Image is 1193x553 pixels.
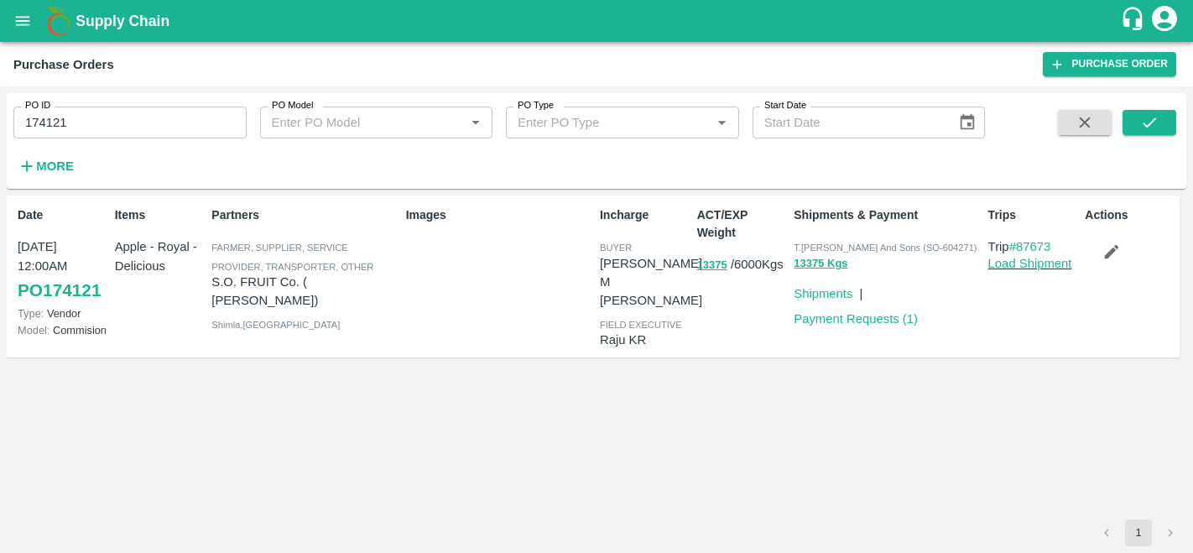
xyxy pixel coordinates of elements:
[211,273,399,310] p: S.O. FRUIT Co. ( [PERSON_NAME])
[465,112,487,133] button: Open
[1149,3,1180,39] div: account of current user
[794,243,977,253] span: T.[PERSON_NAME] And Sons (SO-604271)
[697,256,727,275] button: 13375
[13,152,78,180] button: More
[600,331,690,349] p: Raju KR
[1085,206,1175,224] p: Actions
[951,107,983,138] button: Choose date
[794,206,981,224] p: Shipments & Payment
[265,112,439,133] input: Enter PO Model
[511,112,685,133] input: Enter PO Type
[794,312,918,326] a: Payment Requests (1)
[25,99,50,112] label: PO ID
[1120,6,1149,36] div: customer-support
[18,305,108,321] p: Vendor
[697,255,788,274] p: / 6000 Kgs
[13,107,247,138] input: Enter PO ID
[272,99,314,112] label: PO Model
[18,324,49,336] span: Model:
[794,287,852,300] a: Shipments
[1091,519,1186,546] nav: pagination navigation
[42,4,76,38] img: logo
[1009,240,1051,253] a: #87673
[18,237,108,275] p: [DATE] 12:00AM
[115,206,206,224] p: Items
[600,320,682,330] span: field executive
[18,307,44,320] span: Type:
[600,243,632,253] span: buyer
[600,254,702,292] p: [PERSON_NAME] M
[852,278,862,303] div: |
[18,206,108,224] p: Date
[764,99,806,112] label: Start Date
[1043,52,1176,76] a: Purchase Order
[988,237,1079,256] p: Trip
[3,2,42,40] button: open drawer
[600,206,690,224] p: Incharge
[988,257,1072,270] a: Load Shipment
[76,9,1120,33] a: Supply Chain
[115,237,206,275] p: Apple - Royal - Delicious
[211,320,340,330] span: Shimla , [GEOGRAPHIC_DATA]
[697,206,788,242] p: ACT/EXP Weight
[794,254,847,274] button: 13375 Kgs
[18,275,101,305] a: PO174121
[36,159,74,173] strong: More
[753,107,945,138] input: Start Date
[13,54,114,76] div: Purchase Orders
[18,322,108,338] p: Commision
[1125,519,1152,546] button: page 1
[711,112,732,133] button: Open
[600,291,702,310] p: [PERSON_NAME]
[406,206,593,224] p: Images
[76,13,169,29] b: Supply Chain
[988,206,1079,224] p: Trips
[211,243,373,271] span: Farmer, Supplier, Service Provider, Transporter, Other
[211,206,399,224] p: Partners
[518,99,554,112] label: PO Type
